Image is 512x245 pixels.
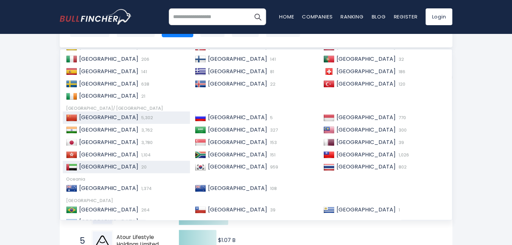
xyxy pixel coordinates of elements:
[302,13,332,20] a: Companies
[279,13,294,20] a: Home
[208,138,267,146] span: [GEOGRAPHIC_DATA]
[60,9,132,24] img: bullfincher logo
[337,138,396,146] span: [GEOGRAPHIC_DATA]
[268,139,277,146] span: 153
[208,184,267,192] span: [GEOGRAPHIC_DATA]
[208,151,267,158] span: [GEOGRAPHIC_DATA]
[208,163,267,170] span: [GEOGRAPHIC_DATA]
[371,13,386,20] a: Blog
[140,127,153,133] span: 3,762
[425,8,452,25] a: Login
[79,184,138,192] span: [GEOGRAPHIC_DATA]
[140,93,145,99] span: 21
[79,151,138,158] span: [GEOGRAPHIC_DATA]
[140,114,153,121] span: 5,302
[337,80,396,88] span: [GEOGRAPHIC_DATA]
[66,177,446,182] div: Oceania
[79,163,138,170] span: [GEOGRAPHIC_DATA]
[394,13,417,20] a: Register
[397,164,407,170] span: 802
[208,206,267,213] span: [GEOGRAPHIC_DATA]
[397,127,407,133] span: 300
[337,67,396,75] span: [GEOGRAPHIC_DATA]
[208,126,267,134] span: [GEOGRAPHIC_DATA]
[341,13,363,20] a: Ranking
[79,67,138,75] span: [GEOGRAPHIC_DATA]
[140,81,149,87] span: 638
[208,113,267,121] span: [GEOGRAPHIC_DATA]
[337,126,396,134] span: [GEOGRAPHIC_DATA]
[79,206,138,213] span: [GEOGRAPHIC_DATA]
[397,139,404,146] span: 39
[79,80,138,88] span: [GEOGRAPHIC_DATA]
[140,185,152,192] span: 1,374
[268,152,275,158] span: 151
[397,68,405,75] span: 186
[249,8,266,25] button: Search
[268,56,276,62] span: 141
[337,113,396,121] span: [GEOGRAPHIC_DATA]
[268,207,275,213] span: 39
[268,68,274,75] span: 81
[140,219,147,225] span: 22
[268,114,273,121] span: 5
[140,56,149,62] span: 206
[397,152,409,158] span: 1,026
[397,207,400,213] span: 1
[60,9,132,24] a: Go to homepage
[208,80,267,88] span: [GEOGRAPHIC_DATA]
[268,81,275,87] span: 22
[397,81,405,87] span: 120
[140,164,147,170] span: 20
[208,67,267,75] span: [GEOGRAPHIC_DATA]
[79,55,138,63] span: [GEOGRAPHIC_DATA]
[337,163,396,170] span: [GEOGRAPHIC_DATA]
[140,68,147,75] span: 141
[218,236,236,244] text: $1.07 B
[79,92,138,100] span: [GEOGRAPHIC_DATA]
[268,164,278,170] span: 959
[208,55,267,63] span: [GEOGRAPHIC_DATA]
[337,55,396,63] span: [GEOGRAPHIC_DATA]
[397,114,406,121] span: 770
[337,151,396,158] span: [GEOGRAPHIC_DATA]
[268,185,277,192] span: 108
[66,198,446,204] div: [GEOGRAPHIC_DATA]
[79,113,138,121] span: [GEOGRAPHIC_DATA]
[140,152,151,158] span: 1,104
[79,126,138,134] span: [GEOGRAPHIC_DATA]
[66,106,446,111] div: [GEOGRAPHIC_DATA]/ [GEOGRAPHIC_DATA]
[268,127,278,133] span: 327
[79,218,138,226] span: [GEOGRAPHIC_DATA]
[337,206,396,213] span: [GEOGRAPHIC_DATA]
[140,207,150,213] span: 264
[140,139,153,146] span: 3,780
[397,56,404,62] span: 32
[79,138,138,146] span: [GEOGRAPHIC_DATA]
